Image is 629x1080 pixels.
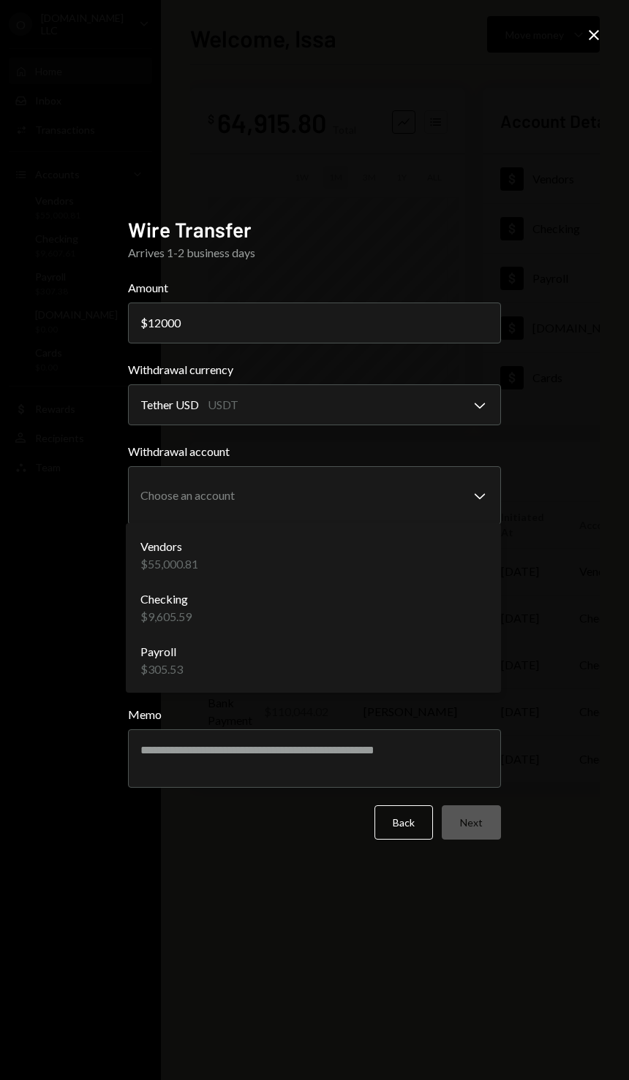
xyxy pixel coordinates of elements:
[128,443,501,460] label: Withdrawal account
[128,361,501,379] label: Withdrawal currency
[128,384,501,425] button: Withdrawal currency
[140,643,183,661] div: Payroll
[140,590,192,608] div: Checking
[140,555,198,573] div: $55,000.81
[128,466,501,525] button: Withdrawal account
[140,661,183,678] div: $305.53
[128,244,501,262] div: Arrives 1-2 business days
[128,303,501,343] input: 0.00
[128,216,501,244] h2: Wire Transfer
[128,279,501,297] label: Amount
[140,608,192,625] div: $9,605.59
[208,396,238,414] div: USDT
[140,316,148,330] div: $
[374,805,433,840] button: Back
[140,538,198,555] div: Vendors
[128,706,501,723] label: Memo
